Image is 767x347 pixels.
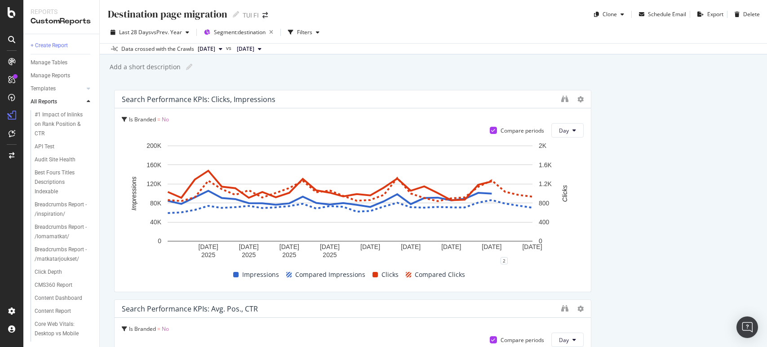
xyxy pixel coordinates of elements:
div: Compare periods [501,127,544,134]
a: All Reports [31,97,84,107]
a: #1 Impact of Inlinks on Rank Position & CTR [35,110,93,138]
a: Content Report [35,307,93,316]
div: Delete [743,10,760,18]
div: Content Report [35,307,71,316]
div: Audit Site Health [35,155,75,165]
div: Manage Tables [31,58,67,67]
div: Add a short description [109,62,181,71]
text: 120K [146,180,161,187]
text: [DATE] [239,244,259,251]
span: vs Prev. Year [151,28,182,36]
a: Breadcrumbs Report - /lomamatkat/ [35,222,93,241]
span: Segment: destination [214,28,266,36]
a: CMS360 Report [35,280,93,290]
text: [DATE] [401,244,421,251]
div: binoculars [561,305,568,312]
i: Edit report name [186,64,192,70]
div: Open Intercom Messenger [736,316,758,338]
text: Impressions [130,177,137,210]
a: Breadcrumbs Report - /matkatarjoukset/ [35,245,93,264]
button: Schedule Email [635,7,686,22]
span: Compared Impressions [295,269,365,280]
text: 0 [158,238,161,245]
span: Day [559,127,569,134]
div: Core Web Vitals: Desktop vs Mobile [35,320,88,338]
span: Impressions [242,269,279,280]
a: Manage Reports [31,71,93,80]
span: = [157,325,160,333]
span: Compared Clicks [415,269,465,280]
button: [DATE] [233,44,265,54]
div: Search Performance KPIs: Clicks, ImpressionsIs Branded = NoCompare periodsDayA chart.2Impressions... [114,90,591,292]
span: Last 28 Days [119,28,151,36]
button: Clone [590,7,628,22]
button: Segment:destination [200,25,277,40]
text: 2K [539,142,547,150]
a: Templates [31,84,84,93]
text: [DATE] [522,244,542,251]
button: Day [551,123,584,138]
a: + Create Report [31,41,93,50]
text: 2025 [282,252,296,259]
div: + Create Report [31,41,68,50]
text: 1.6K [539,161,552,169]
text: [DATE] [482,244,501,251]
div: #1 Impact of Inlinks on Rank Position & CTR [35,110,89,138]
div: Search Performance KPIs: Clicks, Impressions [122,95,275,104]
button: Delete [731,7,760,22]
div: arrow-right-arrow-left [262,12,268,18]
div: Content Dashboard [35,294,82,303]
a: API Test [35,142,93,151]
a: Core Web Vitals: Desktop vs Mobile [35,320,93,338]
button: [DATE] [194,44,226,54]
text: 160K [146,161,161,169]
div: Click Depth [35,267,62,277]
span: Is Branded [129,325,156,333]
svg: A chart. [122,141,578,261]
text: 0 [539,238,542,245]
div: Filters [297,28,312,36]
i: Edit report name [233,11,239,18]
a: Content Dashboard [35,294,93,303]
div: Export [707,10,723,18]
div: Breadcrumbs Report - /lomamatkat/ [35,222,88,241]
div: Search Performance KPIs: Avg. Pos., CTR [122,304,258,313]
text: [DATE] [360,244,380,251]
span: 2025 Oct. 15th [198,45,215,53]
text: 80K [150,200,162,207]
span: vs [226,44,233,52]
a: Best Fours Titles Descriptions Indexable [35,168,93,196]
text: 400 [539,218,550,226]
a: Click Depth [35,267,93,277]
span: No [162,116,169,123]
text: 2025 [201,252,215,259]
span: No [162,325,169,333]
div: binoculars [561,95,568,102]
div: Manage Reports [31,71,70,80]
div: CMS360 Report [35,280,72,290]
div: Schedule Email [648,10,686,18]
button: Day [551,333,584,347]
div: Best Fours Titles Descriptions Indexable [35,168,88,196]
div: API Test [35,142,54,151]
span: Is Branded [129,116,156,123]
text: [DATE] [320,244,340,251]
div: Clone [603,10,617,18]
text: [DATE] [279,244,299,251]
span: = [157,116,160,123]
a: Breadcrumbs Report - /inspiration/ [35,200,93,219]
div: 2 [501,257,508,264]
a: Audit Site Health [35,155,93,165]
text: Clicks [561,185,568,202]
button: Export [694,7,723,22]
div: TUI FI [243,11,259,20]
div: Templates [31,84,56,93]
button: Filters [284,25,323,40]
text: 40K [150,218,162,226]
div: Compare periods [501,336,544,344]
text: 1.2K [539,180,552,187]
div: Data crossed with the Crawls [121,45,194,53]
text: 2025 [323,252,337,259]
span: Clicks [381,269,399,280]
